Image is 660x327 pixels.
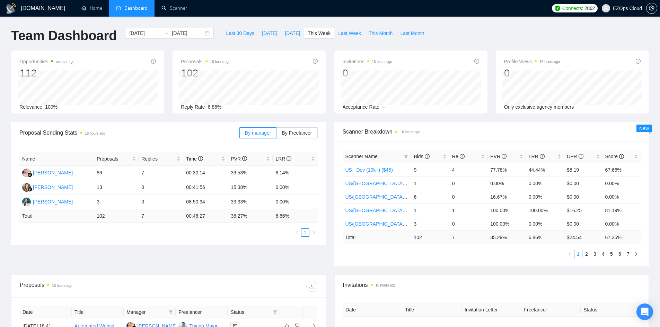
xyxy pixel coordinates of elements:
[94,209,139,223] td: 102
[616,250,624,258] a: 6
[345,154,378,159] span: Scanner Name
[230,308,270,316] span: Status
[124,5,148,11] span: Dashboard
[562,4,583,12] span: Connects:
[306,281,317,292] button: download
[604,6,608,11] span: user
[646,6,657,11] a: setting
[636,303,653,320] div: Open Intercom Messenger
[400,130,420,134] time: 16 hours ago
[19,104,42,110] span: Relevance
[308,29,331,37] span: This Week
[183,180,228,195] td: 00:41:56
[619,154,624,159] span: info-circle
[526,163,564,176] td: 44.44%
[20,306,72,319] th: Date
[579,154,583,159] span: info-circle
[646,3,657,14] button: setting
[343,230,411,244] td: Total
[334,28,365,39] button: Last Week
[245,130,271,136] span: By manager
[272,307,279,317] span: filter
[474,59,479,64] span: info-circle
[198,156,203,161] span: info-circle
[564,230,602,244] td: $ 24.54
[411,230,449,244] td: 102
[372,60,392,64] time: 16 hours ago
[624,250,632,258] li: 7
[567,154,583,159] span: CPR
[584,4,595,12] span: 2862
[602,203,641,217] td: 81.19%
[273,166,317,180] td: 8.14%
[487,230,526,244] td: 35.29 %
[116,6,121,10] span: dashboard
[139,166,183,180] td: 7
[139,152,183,166] th: Replies
[97,155,131,163] span: Proposals
[22,199,73,204] a: TA[PERSON_NAME]
[521,303,581,317] th: Freelancer
[210,60,230,64] time: 16 hours ago
[129,29,161,37] input: Start date
[540,154,545,159] span: info-circle
[242,156,247,161] span: info-circle
[293,228,301,237] li: Previous Page
[591,250,599,258] a: 3
[460,154,465,159] span: info-circle
[526,217,564,230] td: 0.00%
[345,181,442,186] a: US/[GEOGRAPHIC_DATA] - Keywords ($40)
[228,166,273,180] td: 39.53%
[186,156,203,162] span: Time
[583,250,590,258] a: 2
[564,163,602,176] td: $8.19
[231,156,247,162] span: PVR
[293,228,301,237] button: left
[566,250,574,258] button: left
[564,176,602,190] td: $0.00
[564,203,602,217] td: $16.25
[574,250,582,258] a: 1
[566,250,574,258] li: Previous Page
[141,155,175,163] span: Replies
[183,195,228,209] td: 08:50:34
[281,28,304,39] button: [DATE]
[526,190,564,203] td: 0.00%
[19,152,94,166] th: Name
[11,28,117,44] h1: Team Dashboard
[504,57,560,66] span: Profile Views
[452,154,465,159] span: Re
[487,163,526,176] td: 77.78%
[404,154,408,158] span: filter
[139,180,183,195] td: 0
[228,209,273,223] td: 36.27 %
[568,252,572,256] span: left
[487,190,526,203] td: 16.67%
[22,184,73,190] a: NK[PERSON_NAME]
[365,28,396,39] button: This Month
[94,180,139,195] td: 13
[411,203,449,217] td: 1
[275,156,291,162] span: LRR
[602,163,641,176] td: 67.66%
[56,60,74,64] time: an hour ago
[33,183,73,191] div: [PERSON_NAME]
[449,163,487,176] td: 4
[599,250,607,258] a: 4
[526,230,564,244] td: 6.86 %
[582,250,591,258] li: 2
[608,250,615,258] a: 5
[258,28,281,39] button: [DATE]
[338,29,361,37] span: Last Week
[403,151,410,162] span: filter
[309,228,318,237] button: right
[602,217,641,230] td: 0.00%
[425,154,430,159] span: info-circle
[27,172,32,177] img: gigradar-bm.png
[282,130,312,136] span: By Freelancer
[343,127,641,136] span: Scanner Breakdown
[591,250,599,258] li: 3
[285,29,300,37] span: [DATE]
[581,303,640,317] th: Status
